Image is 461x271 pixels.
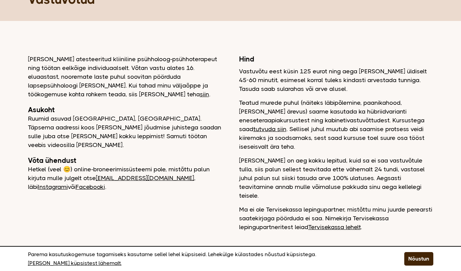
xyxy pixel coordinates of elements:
p: Teatud murede puhul (näiteks läbipõlemine, paanikahood, [PERSON_NAME] ärevus) saame kasutada ka h... [239,98,433,151]
a: siin [200,91,209,98]
h2: Asukoht [28,105,222,114]
p: Parema kasutuskogemuse tagamiseks kasutame sellel lehel küpsiseid. Lehekülge külastades nõustud k... [28,250,387,268]
p: Hetkel (veel 😊) online-broneerimissüsteemi pole, mistõttu palun kirjuta mulle julgelt otse , läbi... [28,165,222,191]
h2: Hind [239,55,433,64]
a: Facebooki [76,183,105,190]
a: tutvuda siin [253,126,286,132]
h2: Võta ühendust [28,156,222,165]
a: Instagrami [38,183,68,190]
a: [PERSON_NAME] küpsistest lähemalt. [28,259,122,268]
a: Tervisekassa lehelt [308,224,361,230]
a: [EMAIL_ADDRESS][DOMAIN_NAME] [96,175,194,181]
p: Ma ei ole Tervisekassa lepingupartner, mistõttu minu juurde perearsti saatekirjaga pöörduda ei sa... [239,205,433,231]
p: Ruumid asuvad [GEOGRAPHIC_DATA], [GEOGRAPHIC_DATA]. Täpsema aadressi koos [PERSON_NAME] jõudmise ... [28,114,222,149]
p: [PERSON_NAME] atesteeritud kliiniline psühholoog-psühhoterapeut ning töötan eelkõige individuaals... [28,55,222,99]
button: Nõustun [404,252,433,266]
p: [PERSON_NAME] on aeg kokku lepitud, kuid sa ei saa vastuvõtule tulla, siis palun sellest teavitad... [239,156,433,200]
p: Vastuvõtu eest küsin 125 eurot ning aega [PERSON_NAME] üldiselt 45-60 minutit, esimesel korral tu... [239,67,433,93]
